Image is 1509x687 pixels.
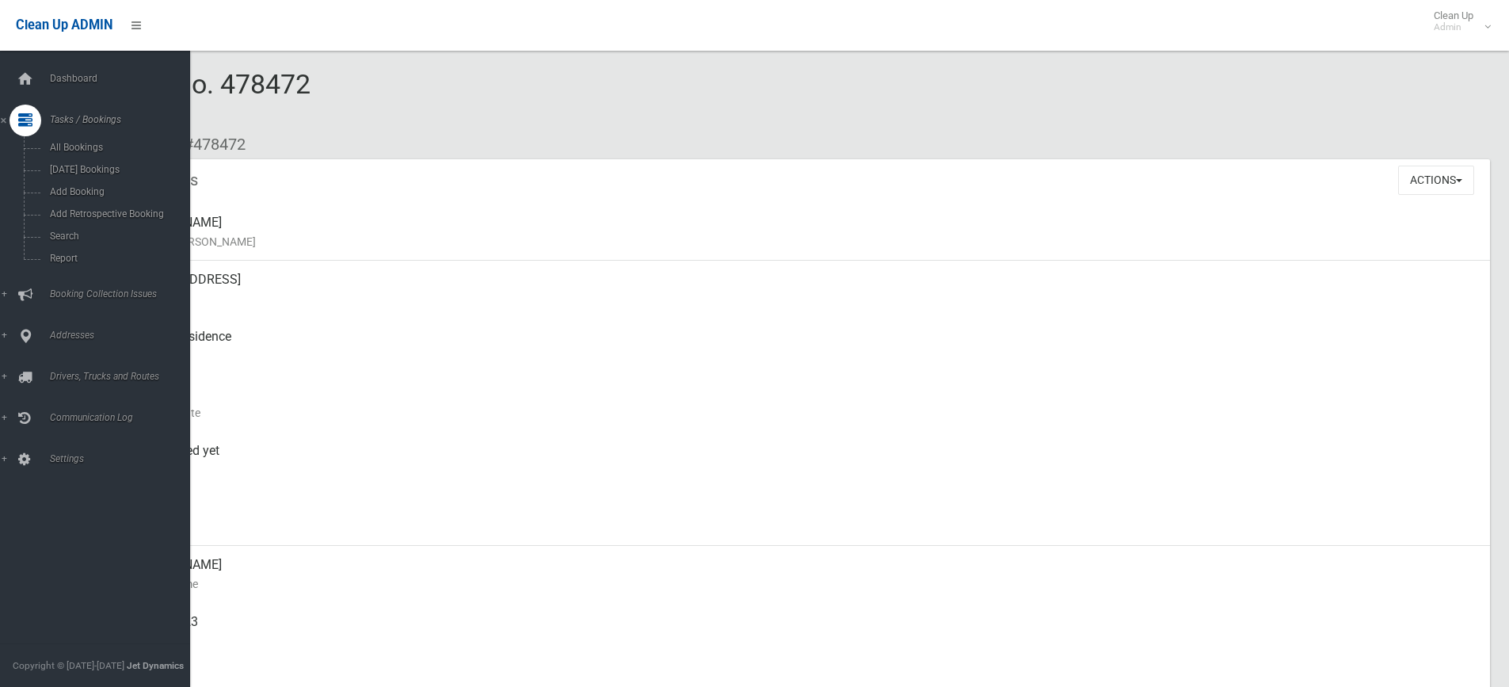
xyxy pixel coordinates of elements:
span: Booking Collection Issues [45,288,202,300]
div: Front of Residence [127,318,1477,375]
small: Admin [1434,21,1473,33]
span: Drivers, Trucks and Routes [45,371,202,382]
span: Communication Log [45,412,202,423]
div: [STREET_ADDRESS] [127,261,1477,318]
span: Report [45,253,189,264]
span: Clean Up ADMIN [16,17,112,32]
span: Clean Up [1426,10,1489,33]
div: [PERSON_NAME] [127,204,1477,261]
div: [DATE] [127,489,1477,546]
span: Tasks / Bookings [45,114,202,125]
span: Addresses [45,330,202,341]
button: Actions [1398,166,1474,195]
div: 0422379223 [127,603,1477,660]
span: All Bookings [45,142,189,153]
small: Name of [PERSON_NAME] [127,232,1477,251]
li: #478472 [173,130,246,159]
small: Contact Name [127,574,1477,593]
div: [PERSON_NAME] [127,546,1477,603]
small: Address [127,289,1477,308]
small: Collection Date [127,403,1477,422]
span: Copyright © [DATE]-[DATE] [13,660,124,671]
div: Not collected yet [127,432,1477,489]
small: Collected At [127,460,1477,479]
span: Add Booking [45,186,189,197]
span: Dashboard [45,73,202,84]
small: Mobile [127,632,1477,651]
span: Add Retrospective Booking [45,208,189,219]
strong: Jet Dynamics [127,660,184,671]
span: Settings [45,453,202,464]
span: Search [45,231,189,242]
small: Pickup Point [127,346,1477,365]
small: Zone [127,517,1477,536]
span: Booking No. 478472 [70,68,311,130]
div: [DATE] [127,375,1477,432]
span: [DATE] Bookings [45,164,189,175]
